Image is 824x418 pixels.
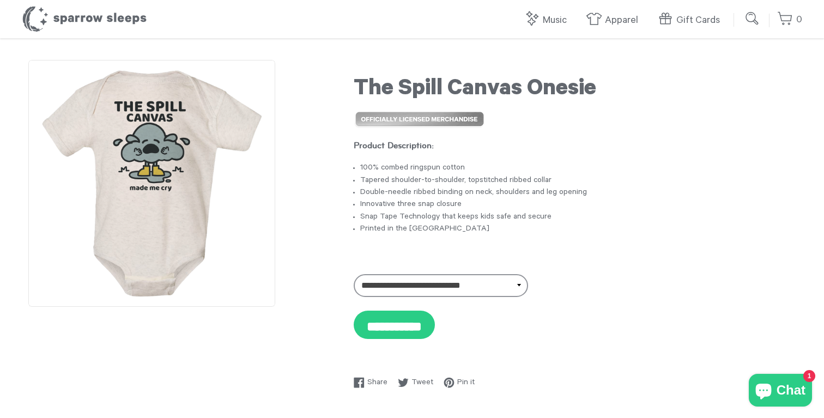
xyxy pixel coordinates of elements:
li: Double-needle ribbed binding on neck, shoulders and leg opening [360,187,796,199]
a: Gift Cards [657,9,725,32]
li: Innovative three snap closure [360,199,796,211]
span: Share [367,377,387,389]
li: 100% combed ringspun cotton [360,162,796,174]
strong: Product Description: [354,141,434,150]
li: Snap Tape Technology that keeps kids safe and secure [360,211,796,223]
inbox-online-store-chat: Shopify online store chat [746,374,815,409]
a: Apparel [586,9,644,32]
span: Tweet [411,377,433,389]
a: Music [524,9,572,32]
li: Tapered shoulder-to-shoulder, topstitched ribbed collar [360,175,796,187]
h1: The Spill Canvas Onesie [354,77,796,104]
h1: Sparrow Sleeps [22,5,147,33]
a: 0 [777,8,802,32]
span: Pin it [457,377,475,389]
img: The Spill Canvas Onesie [28,60,275,307]
li: Printed in the [GEOGRAPHIC_DATA] [360,223,796,235]
input: Submit [742,8,764,29]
